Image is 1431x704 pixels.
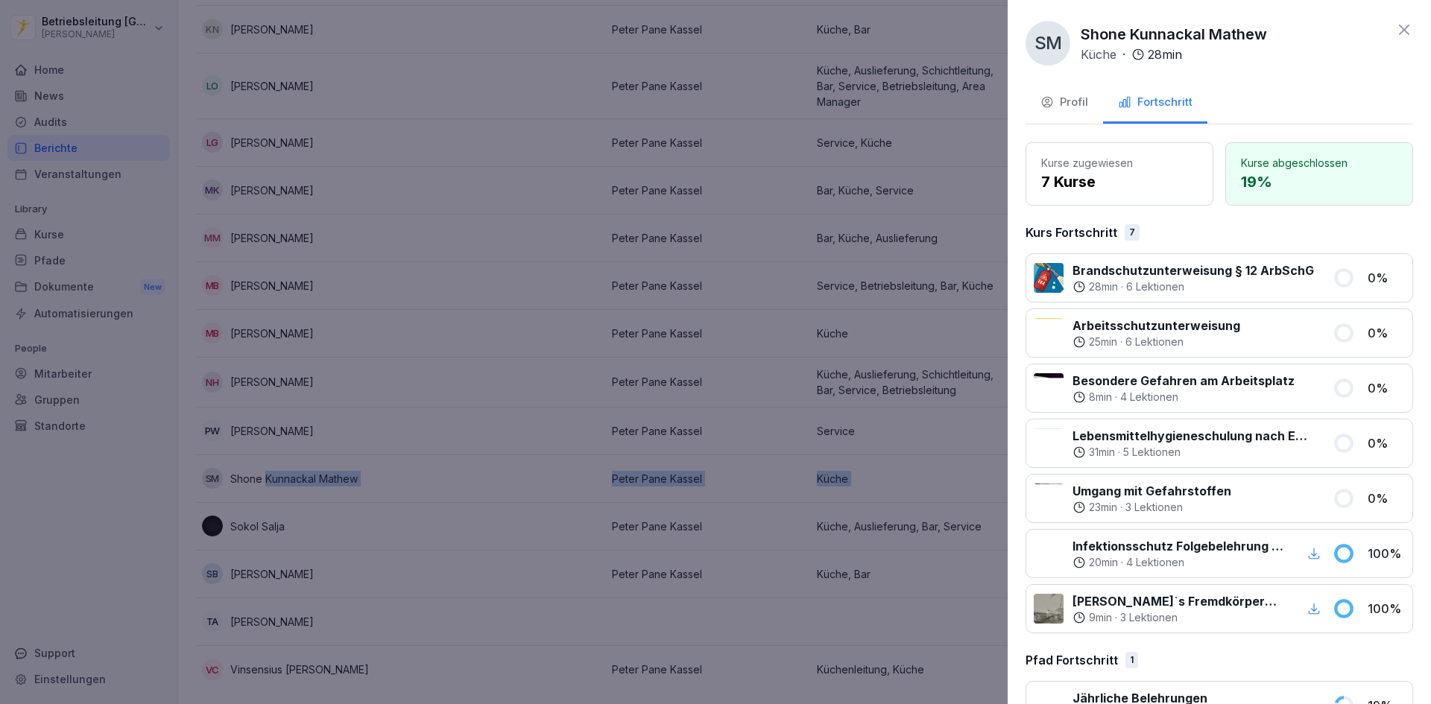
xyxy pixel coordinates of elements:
[1081,23,1267,45] p: Shone Kunnackal Mathew
[1073,445,1315,460] div: ·
[1026,21,1070,66] div: SM
[1081,45,1182,63] div: ·
[1368,434,1405,452] p: 0 %
[1041,155,1198,171] p: Kurse zugewiesen
[1026,223,1117,241] p: Kurs Fortschritt
[1089,500,1117,515] p: 23 min
[1368,489,1405,507] p: 0 %
[1026,83,1103,124] button: Profil
[1126,555,1184,570] p: 4 Lektionen
[1073,427,1315,445] p: Lebensmittelhygieneschulung nach EU-Verordnung (EG) Nr. 852 / 2004
[1123,445,1181,460] p: 5 Lektionen
[1368,269,1405,287] p: 0 %
[1368,324,1405,342] p: 0 %
[1073,390,1295,405] div: ·
[1026,651,1118,669] p: Pfad Fortschritt
[1073,279,1314,294] div: ·
[1118,94,1192,111] div: Fortschritt
[1368,600,1405,618] p: 100 %
[1081,45,1116,63] p: Küche
[1073,537,1286,555] p: Infektionsschutz Folgebelehrung (nach §43 IfSG)
[1073,334,1240,349] div: ·
[1089,390,1112,405] p: 8 min
[1103,83,1207,124] button: Fortschritt
[1125,500,1183,515] p: 3 Lektionen
[1073,261,1314,279] p: Brandschutzunterweisung § 12 ArbSchG
[1120,610,1178,625] p: 3 Lektionen
[1148,45,1182,63] p: 28 min
[1089,279,1118,294] p: 28 min
[1073,610,1286,625] div: ·
[1089,610,1112,625] p: 9 min
[1089,445,1115,460] p: 31 min
[1073,372,1295,390] p: Besondere Gefahren am Arbeitsplatz
[1041,171,1198,193] p: 7 Kurse
[1241,171,1397,193] p: 19 %
[1125,334,1184,349] p: 6 Lektionen
[1368,545,1405,562] p: 100 %
[1125,652,1138,668] div: 1
[1120,390,1178,405] p: 4 Lektionen
[1241,155,1397,171] p: Kurse abgeschlossen
[1125,224,1140,241] div: 7
[1089,334,1117,349] p: 25 min
[1073,482,1231,500] p: Umgang mit Gefahrstoffen
[1126,279,1184,294] p: 6 Lektionen
[1040,94,1088,111] div: Profil
[1089,555,1118,570] p: 20 min
[1073,592,1286,610] p: [PERSON_NAME]`s Fremdkörpermanagement
[1073,555,1286,570] div: ·
[1073,317,1240,334] p: Arbeitsschutzunterweisung
[1073,500,1231,515] div: ·
[1368,379,1405,397] p: 0 %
